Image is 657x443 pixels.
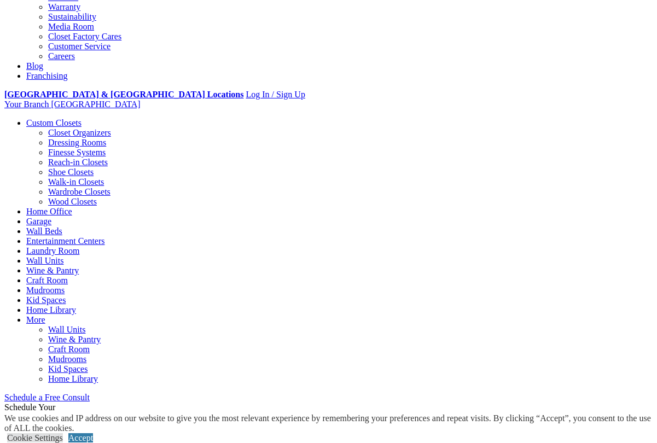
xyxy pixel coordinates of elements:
a: Home Library [48,374,98,383]
a: Wall Units [48,325,85,334]
a: Closet Organizers [48,128,111,137]
a: Craft Room [48,345,90,354]
a: [GEOGRAPHIC_DATA] & [GEOGRAPHIC_DATA] Locations [4,90,243,99]
em: Free Design Consultation [4,412,95,422]
a: Cookie Settings [7,433,63,442]
a: Kid Spaces [26,295,66,305]
a: Wood Closets [48,197,97,206]
a: Wine & Pantry [26,266,79,275]
a: Custom Closets [26,118,82,127]
a: Log In / Sign Up [246,90,305,99]
a: Wall Beds [26,226,62,236]
a: Entertainment Centers [26,236,105,246]
a: Kid Spaces [48,364,88,374]
a: Wall Units [26,256,63,265]
a: Closet Factory Cares [48,32,121,41]
a: Home Library [26,305,76,314]
a: Media Room [48,22,94,31]
a: Wine & Pantry [48,335,101,344]
a: Laundry Room [26,246,79,255]
div: We use cookies and IP address on our website to give you the most relevant experience by remember... [4,413,657,433]
a: Mudrooms [26,285,65,295]
a: Finesse Systems [48,148,106,157]
a: Schedule a Free Consult (opens a dropdown menu) [4,393,90,402]
a: Blog [26,61,43,71]
a: Warranty [48,2,80,11]
a: Careers [48,51,75,61]
span: [GEOGRAPHIC_DATA] [51,100,140,109]
a: Mudrooms [48,354,86,364]
a: Franchising [26,71,68,80]
a: Shoe Closets [48,167,94,177]
a: Dressing Rooms [48,138,106,147]
span: Your Branch [4,100,49,109]
a: Reach-in Closets [48,158,108,167]
a: Your Branch [GEOGRAPHIC_DATA] [4,100,141,109]
a: Walk-in Closets [48,177,104,186]
a: Home Office [26,207,72,216]
span: Schedule Your [4,403,95,422]
a: Craft Room [26,276,68,285]
a: Garage [26,217,51,226]
a: Sustainability [48,12,96,21]
a: Customer Service [48,42,111,51]
a: Wardrobe Closets [48,187,111,196]
a: More menu text will display only on big screen [26,315,45,324]
a: Accept [68,433,93,442]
